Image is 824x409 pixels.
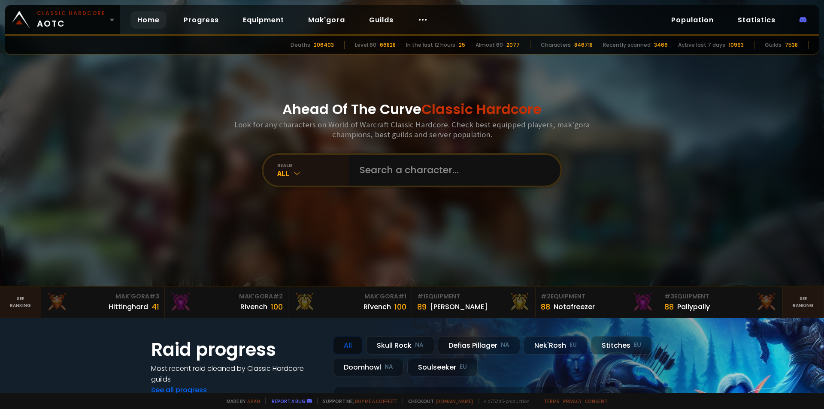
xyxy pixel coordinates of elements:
[277,168,349,178] div: All
[664,11,721,29] a: Population
[574,41,593,49] div: 846718
[271,301,283,313] div: 100
[37,9,106,30] span: AOTC
[417,292,425,301] span: # 1
[170,292,283,301] div: Mak'Gora
[394,301,406,313] div: 100
[149,292,159,301] span: # 3
[536,287,659,318] a: #2Equipment88Notafreezer
[412,287,536,318] a: #1Equipment89[PERSON_NAME]
[654,41,668,49] div: 3466
[541,41,571,49] div: Characters
[288,287,412,318] a: Mak'Gora#1Rîvench100
[421,99,542,119] span: Classic Hardcore
[177,11,226,29] a: Progress
[541,301,550,313] div: 88
[109,301,148,312] div: Hittinghard
[417,301,427,313] div: 89
[406,41,455,49] div: In the last 12 hours
[37,9,106,17] small: Classic Hardcore
[385,363,393,371] small: NA
[282,99,542,120] h1: Ahead Of The Curve
[678,41,725,49] div: Active last 7 days
[430,301,488,312] div: [PERSON_NAME]
[240,301,267,312] div: Rivench
[272,398,305,404] a: Report a bug
[591,336,652,355] div: Stitches
[165,287,288,318] a: Mak'Gora#2Rivench100
[354,155,550,186] input: Search a character...
[221,398,260,404] span: Made by
[231,120,593,139] h3: Look for any characters on World of Warcraft Classic Hardcore. Check best equipped players, mak'g...
[659,287,783,318] a: #3Equipment88Pallypally
[46,292,159,301] div: Mak'Gora
[478,398,530,404] span: v. d752d5 - production
[603,41,651,49] div: Recently scanned
[317,398,397,404] span: Support me,
[765,41,782,49] div: Guilds
[355,41,376,49] div: Level 60
[501,341,509,349] small: NA
[362,11,400,29] a: Guilds
[355,398,397,404] a: Buy me a coffee
[151,336,323,363] h1: Raid progress
[506,41,520,49] div: 2077
[294,292,406,301] div: Mak'Gora
[554,301,595,312] div: Notafreezer
[236,11,291,29] a: Equipment
[417,292,530,301] div: Equipment
[151,363,323,385] h4: Most recent raid cleaned by Classic Hardcore guilds
[314,41,334,49] div: 206403
[459,41,465,49] div: 25
[333,336,363,355] div: All
[524,336,588,355] div: Nek'Rosh
[41,287,165,318] a: Mak'Gora#3Hittinghard41
[415,341,424,349] small: NA
[301,11,352,29] a: Mak'gora
[476,41,503,49] div: Almost 60
[130,11,167,29] a: Home
[403,398,473,404] span: Checkout
[380,41,396,49] div: 66828
[664,292,674,301] span: # 3
[785,41,798,49] div: 7538
[291,41,310,49] div: Deaths
[677,301,710,312] div: Pallypally
[570,341,577,349] small: EU
[333,358,404,376] div: Doomhowl
[366,336,434,355] div: Skull Rock
[664,301,674,313] div: 88
[436,398,473,404] a: [DOMAIN_NAME]
[664,292,777,301] div: Equipment
[151,385,207,395] a: See all progress
[541,292,654,301] div: Equipment
[460,363,467,371] small: EU
[273,292,283,301] span: # 2
[729,41,744,49] div: 10993
[544,398,560,404] a: Terms
[5,5,120,34] a: Classic HardcoreAOTC
[364,301,391,312] div: Rîvench
[634,341,641,349] small: EU
[783,287,824,318] a: Seeranking
[247,398,260,404] a: a fan
[731,11,782,29] a: Statistics
[438,336,520,355] div: Defias Pillager
[277,162,349,168] div: realm
[585,398,608,404] a: Consent
[541,292,551,301] span: # 2
[563,398,582,404] a: Privacy
[151,301,159,313] div: 41
[407,358,478,376] div: Soulseeker
[398,292,406,301] span: # 1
